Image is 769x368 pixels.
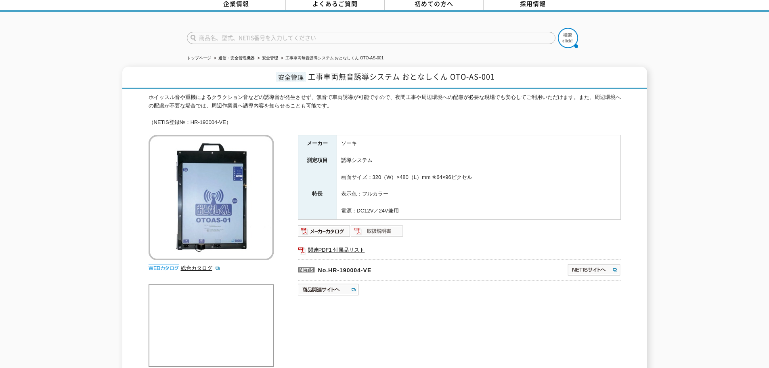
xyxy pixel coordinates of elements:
a: 通信・安全管理機器 [218,56,255,60]
a: 総合カタログ [181,265,220,271]
li: 工事車両無音誘導システム おとなしくん OTO-AS-001 [279,54,384,63]
th: メーカー [298,135,337,152]
td: 誘導システム [337,152,620,169]
img: 取扱説明書 [351,225,404,238]
img: 工事車両無音誘導システム おとなしくん OTO-AS-001 [149,135,274,260]
img: メーカーカタログ [298,225,351,238]
span: 工事車両無音誘導システム おとなしくん OTO-AS-001 [308,71,495,82]
input: 商品名、型式、NETIS番号を入力してください [187,32,555,44]
a: 取扱説明書 [351,230,404,236]
a: 関連PDF1 付属品リスト [298,245,621,255]
img: 商品関連サイトへ [298,283,360,296]
img: webカタログ [149,264,179,272]
p: No.HR-190004-VE [298,259,489,279]
td: ソーキ [337,135,620,152]
a: 安全管理 [262,56,278,60]
img: NETISサイトへ [567,263,621,276]
td: 画面サイズ：320（W）×480（L）mm ※64×96ピクセル 表示色：フルカラー 電源：DC12V／24V兼用 [337,169,620,219]
img: btn_search.png [558,28,578,48]
th: 特長 [298,169,337,219]
a: トップページ [187,56,211,60]
a: メーカーカタログ [298,230,351,236]
div: ホイッスル音や重機によるクラクション音などの誘導音が発生させず、無音で車両誘導が可能ですので、夜間工事や周辺環境への配慮が必要な現場でも安心してご利用いただけます。また、周辺環境への配慮が不要な... [149,93,621,127]
th: 測定項目 [298,152,337,169]
span: 安全管理 [276,72,306,82]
